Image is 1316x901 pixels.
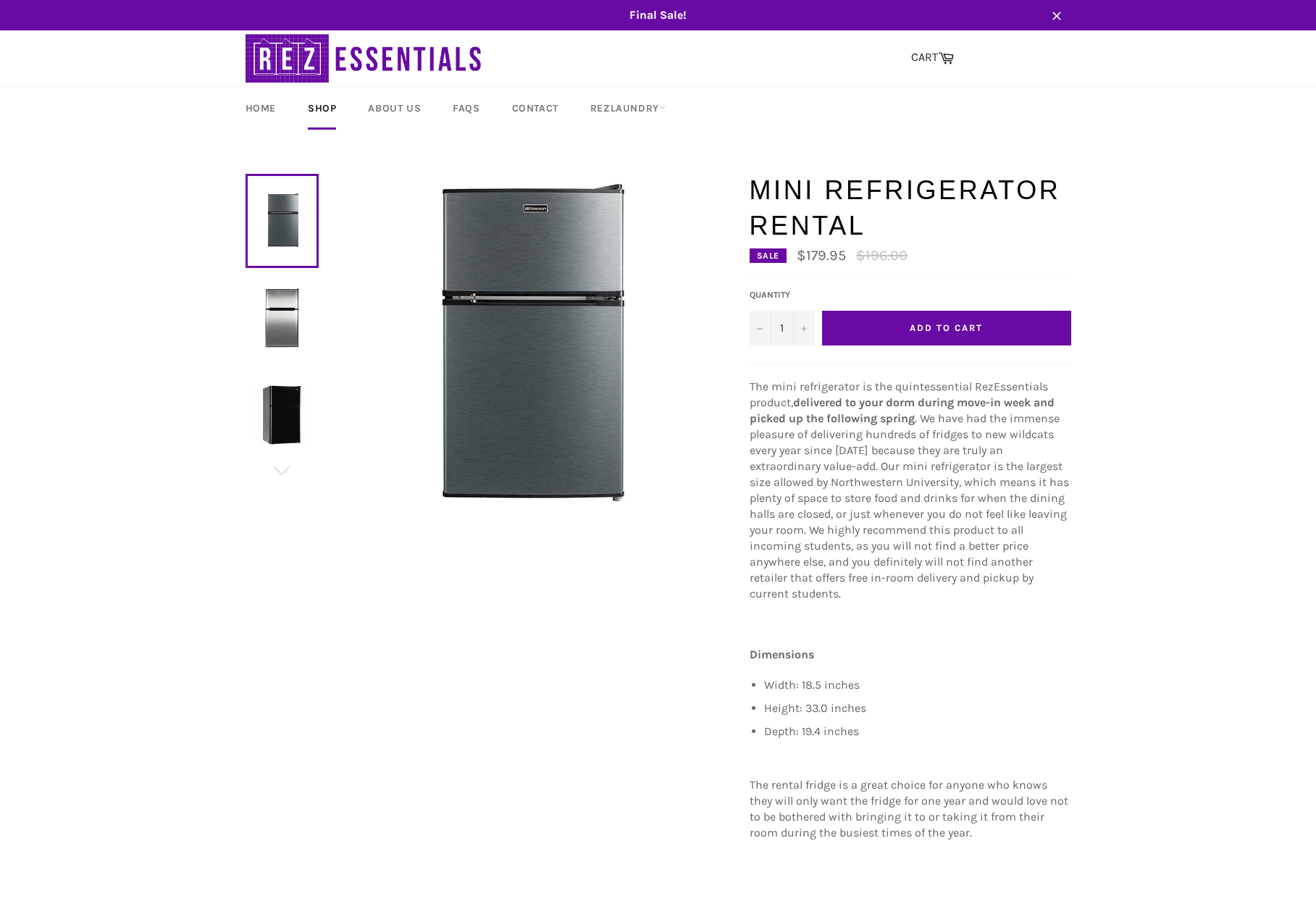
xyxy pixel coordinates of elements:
[438,87,494,130] a: FAQs
[856,247,908,264] s: $196.00
[750,380,1048,409] span: The mini refrigerator is the quintessential RezEssentials product,
[822,311,1071,345] button: Add to Cart
[764,700,1071,716] li: Height: 33.0 inches
[750,411,1069,600] span: . We have had the immense pleasure of delivering hundreds of fridges to new wildcats every year s...
[498,87,573,130] a: Contact
[576,87,680,130] a: RezLaundry
[764,677,1071,693] li: Width: 18.5 inches
[353,87,435,130] a: About Us
[353,172,700,520] img: Mini Refrigerator Rental
[750,172,1071,244] h1: Mini Refrigerator Rental
[750,311,771,345] button: Decrease quantity
[750,777,1071,841] p: The rental fridge is a great choice for anyone who knows they will only want the fridge for one y...
[904,43,961,73] a: CART
[293,87,351,130] a: Shop
[231,87,290,130] a: Home
[793,311,815,345] button: Increase quantity
[750,648,814,661] strong: Dimensions
[750,289,815,301] label: Quantity
[246,30,485,86] img: RezEssentials
[231,7,1086,23] span: Final Sale!
[764,724,1071,739] li: Depth: 19.4 inches
[750,395,1055,425] strong: delivered to your dorm during move-in week and picked up the following spring
[253,288,311,347] img: Mini Refrigerator Rental
[750,248,787,263] div: Sale
[910,322,982,333] span: Add to Cart
[253,385,311,444] img: Mini Refrigerator Rental
[797,247,846,264] span: $179.95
